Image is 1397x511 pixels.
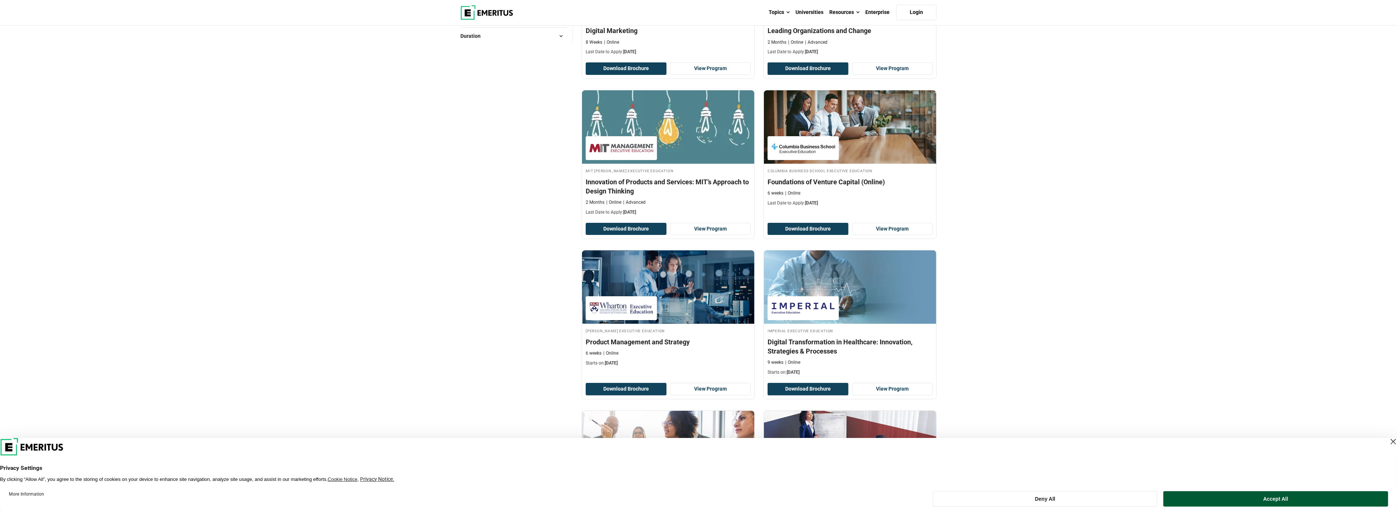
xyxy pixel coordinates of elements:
[586,209,751,215] p: Last Date to Apply:
[606,199,621,206] p: Online
[582,250,754,324] img: Product Management and Strategy | Online Product Design and Innovation Course
[768,337,933,356] h4: Digital Transformation in Healthcare: Innovation, Strategies & Processes
[623,199,646,206] p: Advanced
[768,177,933,186] h4: Foundations of Venture Capital (Online)
[582,90,754,219] a: Product Design and Innovation Course by MIT Sloan Executive Education - September 11, 2025 MIT Sl...
[768,200,933,206] p: Last Date to Apply:
[852,383,933,395] a: View Program
[670,223,751,235] a: View Program
[582,90,754,164] img: Innovation of Products and Services: MIT’s Approach to Design Thinking | Online Product Design an...
[771,140,835,156] img: Columbia Business School Executive Education
[896,5,937,20] a: Login
[768,369,933,376] p: Starts on:
[768,39,786,46] p: 2 Months
[787,370,800,375] span: [DATE]
[605,360,618,366] span: [DATE]
[768,26,933,35] h4: Leading Organizations and Change
[586,167,751,174] h4: MIT [PERSON_NAME] Executive Education
[785,359,800,366] p: Online
[764,250,936,324] img: Digital Transformation in Healthcare: Innovation, Strategies & Processes | Online Digital Transfo...
[586,383,667,395] button: Download Brochure
[582,411,754,484] img: Professional Certificate in Advanced Project Management | Online Project Management Course
[670,62,751,75] a: View Program
[768,190,783,196] p: 6 weeks
[764,90,936,210] a: Finance Course by Columbia Business School Executive Education - September 11, 2025 Columbia Busi...
[764,250,936,379] a: Digital Transformation Course by Imperial Executive Education - September 11, 2025 Imperial Execu...
[586,360,751,366] p: Starts on:
[768,383,848,395] button: Download Brochure
[582,250,754,370] a: Product Design and Innovation Course by Wharton Executive Education - September 11, 2025 Wharton ...
[764,411,936,484] img: Revenue Analytics: Price Optimization | Online Business Management Course
[586,49,751,55] p: Last Date to Apply:
[805,49,818,54] span: [DATE]
[586,337,751,347] h4: Product Management and Strategy
[771,300,835,316] img: Imperial Executive Education
[460,32,486,40] span: Duration
[586,62,667,75] button: Download Brochure
[623,210,636,215] span: [DATE]
[586,39,602,46] p: 8 Weeks
[586,223,667,235] button: Download Brochure
[768,327,933,334] h4: Imperial Executive Education
[768,167,933,174] h4: Columbia Business School Executive Education
[670,383,751,395] a: View Program
[768,359,783,366] p: 9 weeks
[764,90,936,164] img: Foundations of Venture Capital (Online) | Online Finance Course
[623,49,636,54] span: [DATE]
[852,62,933,75] a: View Program
[460,30,567,41] button: Duration
[604,39,619,46] p: Online
[785,190,800,196] p: Online
[589,300,653,316] img: Wharton Executive Education
[589,140,653,156] img: MIT Sloan Executive Education
[768,223,848,235] button: Download Brochure
[852,223,933,235] a: View Program
[805,200,818,206] span: [DATE]
[586,199,604,206] p: 2 Months
[586,177,751,196] h4: Innovation of Products and Services: MIT’s Approach to Design Thinking
[768,62,848,75] button: Download Brochure
[768,49,933,55] p: Last Date to Apply:
[603,350,618,356] p: Online
[586,327,751,334] h4: [PERSON_NAME] Executive Education
[805,39,827,46] p: Advanced
[586,26,751,35] h4: Digital Marketing
[586,350,601,356] p: 6 weeks
[788,39,803,46] p: Online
